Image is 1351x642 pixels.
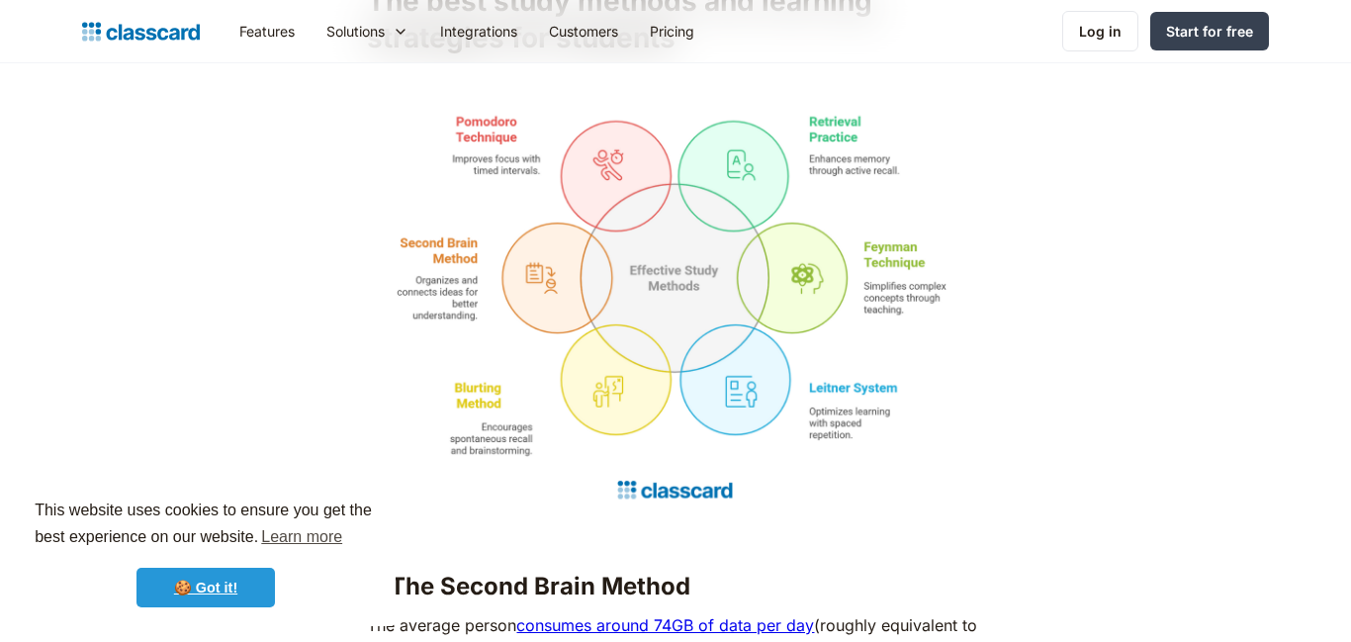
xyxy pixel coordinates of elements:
[258,522,345,552] a: learn more about cookies
[16,480,396,626] div: cookieconsent
[516,615,814,635] a: consumes around 74GB of data per day
[1062,11,1138,51] a: Log in
[1079,21,1122,42] div: Log in
[326,21,385,42] div: Solutions
[82,18,200,46] a: home
[1166,21,1253,42] div: Start for free
[311,9,424,53] div: Solutions
[136,568,275,607] a: dismiss cookie message
[367,103,983,514] img: the best study methods and learning strategies for students
[1150,12,1269,50] a: Start for free
[367,572,690,600] strong: 1. The Second Brain Method
[35,499,377,552] span: This website uses cookies to ensure you get the best experience on our website.
[367,524,983,552] p: ‍
[367,65,983,93] p: ‍
[533,9,634,53] a: Customers
[634,9,710,53] a: Pricing
[224,9,311,53] a: Features
[424,9,533,53] a: Integrations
